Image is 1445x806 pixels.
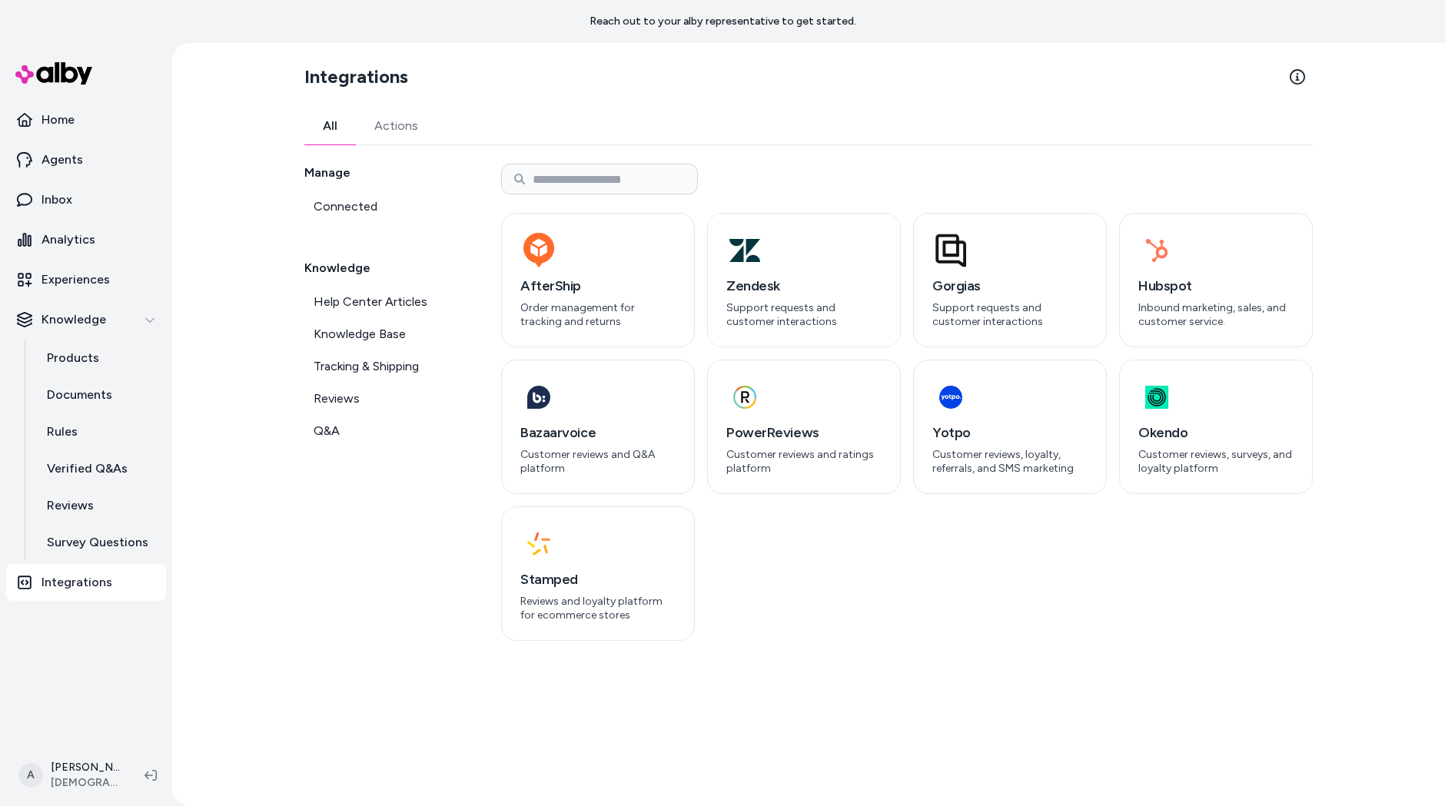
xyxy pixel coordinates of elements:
p: Knowledge [42,310,106,329]
p: Documents [47,386,112,404]
p: Inbox [42,191,72,209]
a: Verified Q&As [32,450,166,487]
p: Customer reviews and Q&A platform [520,448,676,475]
button: PowerReviewsCustomer reviews and ratings platform [707,360,901,494]
a: Home [6,101,166,138]
button: BazaarvoiceCustomer reviews and Q&A platform [501,360,695,494]
a: Help Center Articles [304,287,464,317]
span: A [18,763,43,788]
img: alby Logo [15,62,92,85]
a: Products [32,340,166,376]
p: Agents [42,151,83,169]
h3: Stamped [520,569,676,590]
p: Verified Q&As [47,459,128,478]
h3: AfterShip [520,275,676,297]
p: Analytics [42,231,95,249]
span: [DEMOGRAPHIC_DATA] [51,775,120,791]
p: Reviews [47,496,94,515]
button: AfterShipOrder management for tracking and returns [501,213,695,347]
p: Reviews and loyalty platform for ecommerce stores [520,595,676,622]
a: Knowledge Base [304,319,464,350]
a: Actions [356,108,437,144]
span: Q&A [314,422,340,440]
span: Knowledge Base [314,325,406,343]
p: Customer reviews and ratings platform [726,448,882,475]
p: Survey Questions [47,533,148,552]
p: Rules [47,423,78,441]
a: Connected [304,191,464,222]
a: Experiences [6,261,166,298]
a: Q&A [304,416,464,446]
h2: Integrations [304,65,408,89]
a: Rules [32,413,166,450]
button: GorgiasSupport requests and customer interactions [913,213,1107,347]
p: Support requests and customer interactions [726,301,882,328]
h3: Zendesk [726,275,882,297]
button: StampedReviews and loyalty platform for ecommerce stores [501,506,695,641]
a: Tracking & Shipping [304,351,464,382]
p: Home [42,111,75,129]
p: Inbound marketing, sales, and customer service. [1138,301,1294,328]
a: Reviews [32,487,166,524]
h3: PowerReviews [726,422,882,443]
p: Reach out to your alby representative to get started. [590,14,856,29]
p: Experiences [42,270,110,289]
span: Reviews [314,390,360,408]
h3: Bazaarvoice [520,422,676,443]
p: Products [47,349,99,367]
h2: Manage [304,164,464,182]
h3: Yotpo [932,422,1088,443]
a: Agents [6,141,166,178]
h3: Hubspot [1138,275,1294,297]
a: Documents [32,376,166,413]
button: HubspotInbound marketing, sales, and customer service. [1119,213,1313,347]
span: Tracking & Shipping [314,357,419,376]
p: Customer reviews, loyalty, referrals, and SMS marketing [932,448,1088,475]
button: A[PERSON_NAME][DEMOGRAPHIC_DATA] [9,751,132,800]
span: Help Center Articles [314,293,427,311]
p: Customer reviews, surveys, and loyalty platform [1138,448,1294,475]
a: Reviews [304,383,464,414]
button: YotpoCustomer reviews, loyalty, referrals, and SMS marketing [913,360,1107,494]
p: Support requests and customer interactions [932,301,1088,328]
a: Analytics [6,221,166,258]
p: [PERSON_NAME] [51,760,120,775]
span: Connected [314,197,377,216]
h2: Knowledge [304,259,464,277]
a: All [304,108,356,144]
button: ZendeskSupport requests and customer interactions [707,213,901,347]
a: Survey Questions [32,524,166,561]
p: Integrations [42,573,112,592]
a: Inbox [6,181,166,218]
a: Integrations [6,564,166,601]
h3: Gorgias [932,275,1088,297]
h3: Okendo [1138,422,1294,443]
button: Knowledge [6,301,166,338]
p: Order management for tracking and returns [520,301,676,328]
button: OkendoCustomer reviews, surveys, and loyalty platform [1119,360,1313,494]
